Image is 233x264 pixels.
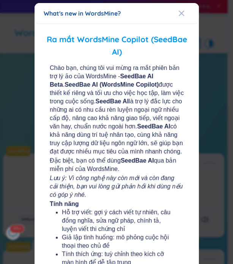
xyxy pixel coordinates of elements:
[50,175,183,198] i: Lưu ý: Vì công nghệ này còn mới và còn đang cải thiện, bạn vui lòng gửi phản hồi khi dùng nếu có ...
[120,157,153,164] b: SeedBae AI
[62,233,172,250] li: Giả lập tình huống: mô phỏng cuộc hội thoại theo chủ đề
[50,64,184,156] span: Chào bạn, chúng tôi vui mừng ra mắt phiên bản trợ lý ảo của WordsMine - . được thiết kế riêng và ...
[44,33,190,58] h2: Ra mắt WordsMine Copilot (SeedBae AI)
[44,9,190,17] div: What's new in WordsMine?
[65,81,159,88] b: SeedBae AI (WordsMine Copilot)
[137,123,170,130] b: SeedBae AI
[50,157,184,173] span: Đặc biệt, bạn có thể dùng qua bản miễn phí của WordsMine.
[178,3,199,24] button: Close
[62,208,172,233] li: Hỗ trợ viết: gợi ý cách viết tự nhiên, câu đồng nghĩa, sửa ngữ pháp, chính tả, luyện viết thi chứ...
[95,98,128,104] b: SeedBae AI
[50,73,153,88] b: SeedBae AI Beta
[50,201,79,207] b: Tính năng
